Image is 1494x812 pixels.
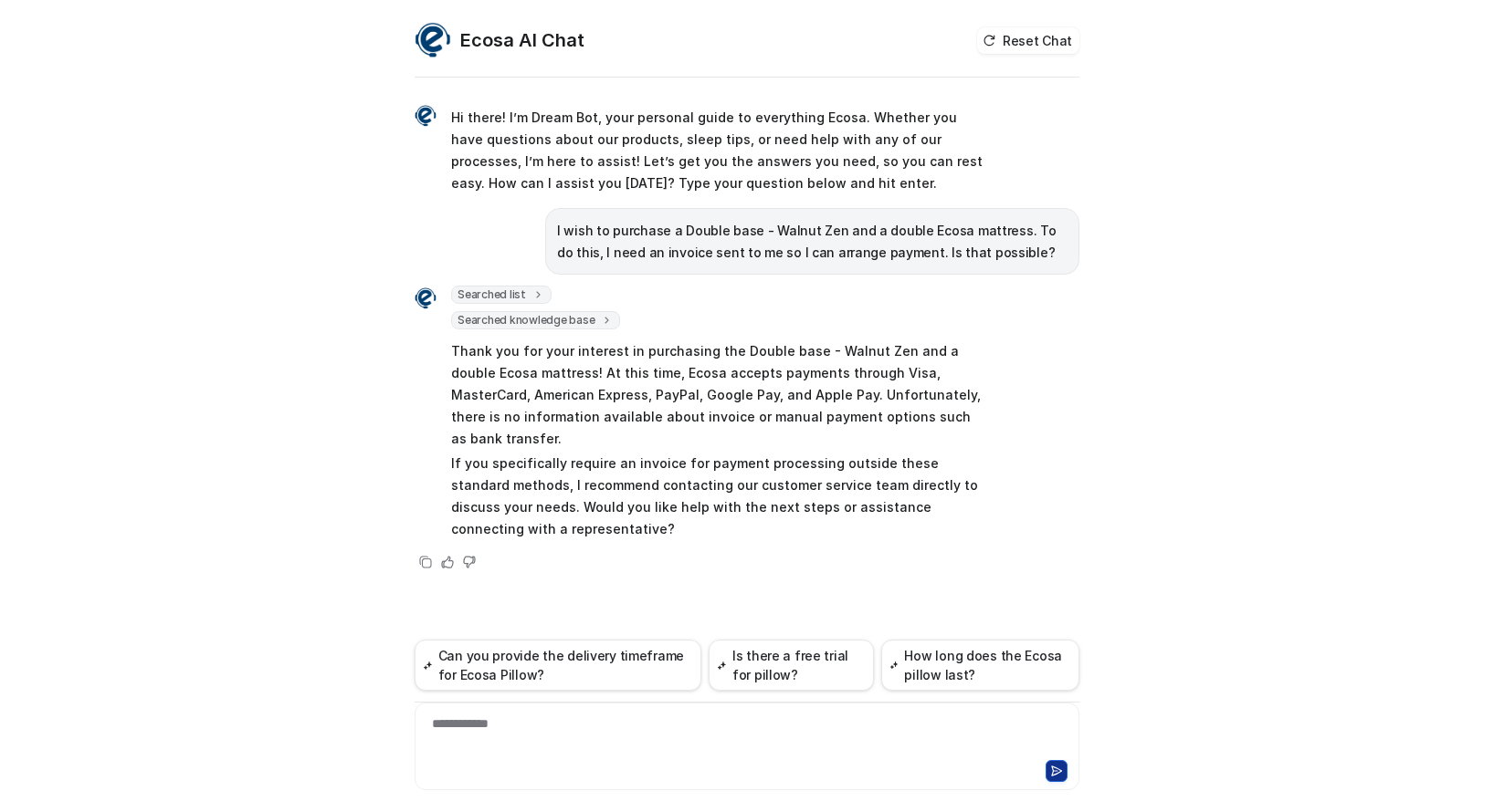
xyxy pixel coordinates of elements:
[977,27,1079,54] button: Reset Chat
[881,640,1079,691] button: How long does the Ecosa pillow last?
[451,286,552,304] span: Searched list
[415,287,437,309] img: Widget
[709,640,874,691] button: Is there a free trial for pillow?
[557,220,1068,264] p: I wish to purchase a Double base - Walnut Zen and a double Ecosa mattress. To do this, I need an ...
[451,311,620,329] span: Searched knowledge base
[451,453,985,540] p: If you specifically require an invoice for payment processing outside these standard methods, I r...
[415,22,451,58] img: Widget
[415,105,437,127] img: Widget
[451,107,985,194] p: Hi there! I’m Dream Bot, your personal guide to everything Ecosa. Whether you have questions abou...
[451,340,985,450] p: Thank you for your interest in purchasing the Double base - Walnut Zen and a double Ecosa mattres...
[415,640,701,691] button: Can you provide the delivery timeframe for Ecosa Pillow?
[460,27,584,53] h2: Ecosa AI Chat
